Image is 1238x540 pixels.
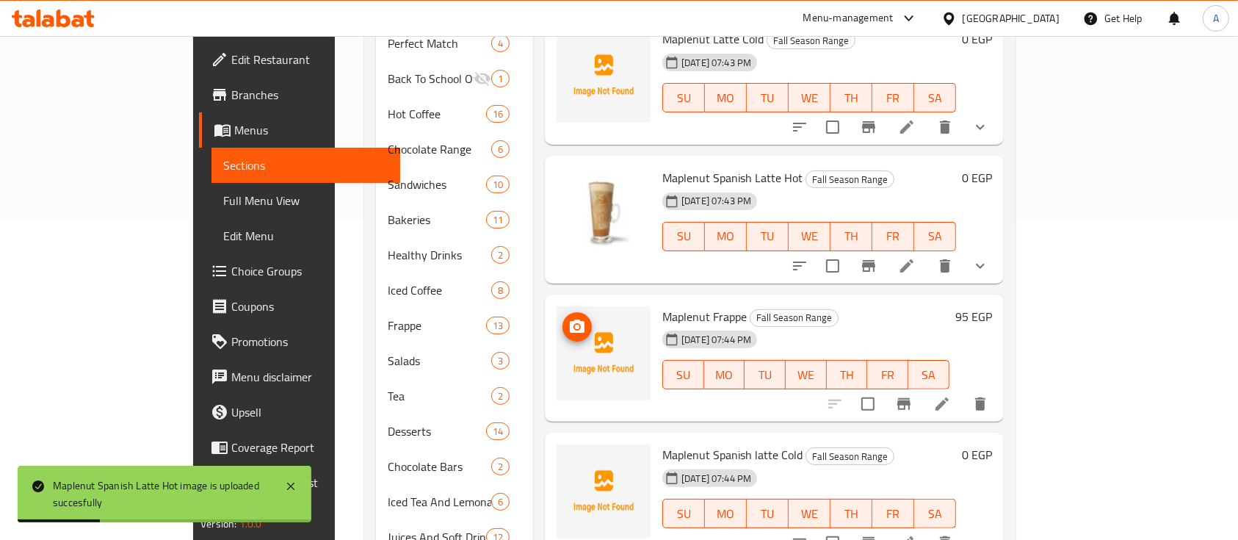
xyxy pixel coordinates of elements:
span: Fall Season Range [806,448,894,465]
img: Maplenut Latte Cold [557,29,651,123]
span: [DATE] 07:44 PM [676,472,757,486]
span: SU [669,87,699,109]
span: [DATE] 07:44 PM [676,333,757,347]
button: WE [786,360,827,389]
span: 6 [492,143,509,156]
button: TU [747,83,789,112]
span: TU [753,503,783,525]
div: [GEOGRAPHIC_DATA] [963,10,1060,26]
a: Sections [211,148,400,183]
h6: 0 EGP [962,29,992,49]
div: Menu-management [803,10,894,27]
span: SA [920,87,950,109]
span: Iced Coffee [388,281,491,299]
button: MO [705,222,747,251]
span: SA [920,503,950,525]
span: Healthy Drinks [388,246,491,264]
button: show more [963,248,998,284]
button: TU [747,222,789,251]
span: TU [753,226,783,247]
span: FR [878,87,908,109]
div: Back To School Offer1 [376,61,533,96]
span: Chocolate Bars [388,458,491,475]
div: items [491,246,510,264]
span: Maplenut Frappe [662,306,747,328]
button: Branch-specific-item [851,248,886,284]
div: items [486,211,510,228]
button: upload picture [562,312,592,342]
span: Coupons [231,298,388,315]
a: Edit menu item [898,257,916,275]
span: Sections [223,156,388,174]
div: items [491,458,510,475]
span: Maplenut Latte Cold [662,28,764,50]
span: WE [792,364,821,386]
span: Select to update [817,112,848,143]
button: FR [872,83,914,112]
span: TU [753,87,783,109]
a: Menu disclaimer [199,359,400,395]
button: SA [914,222,956,251]
a: Promotions [199,324,400,359]
button: WE [789,499,830,528]
svg: Show Choices [971,118,989,136]
div: Iced Tea And Lemonade [388,493,491,511]
span: Fall Season Range [750,309,838,326]
span: WE [794,503,825,525]
span: Chocolate Range [388,140,491,158]
span: Hot Coffee [388,105,485,123]
span: Edit Restaurant [231,51,388,68]
span: Choice Groups [231,262,388,280]
button: TH [830,222,872,251]
span: MO [711,226,741,247]
button: TU [747,499,789,528]
div: Sandwiches10 [376,167,533,202]
span: 1.0.0 [239,514,262,533]
div: Salads [388,352,491,370]
div: Fall Season Range [750,309,839,327]
div: items [491,387,510,405]
div: Frappe13 [376,308,533,343]
a: Grocery Checklist [199,465,400,500]
span: WE [794,87,825,109]
h6: 95 EGP [955,306,992,327]
a: Edit menu item [898,118,916,136]
span: 1 [492,72,509,86]
span: SA [920,226,950,247]
h6: 0 EGP [962,168,992,188]
div: Iced Coffee8 [376,273,533,308]
button: WE [789,222,830,251]
div: Bakeries11 [376,202,533,237]
a: Edit menu item [933,395,951,413]
span: FR [873,364,902,386]
div: Iced Tea And Lemonade6 [376,484,533,519]
div: Bakeries [388,211,485,228]
div: items [486,176,510,193]
div: Chocolate Range6 [376,132,533,167]
div: Sandwiches [388,176,485,193]
span: 2 [492,248,509,262]
div: Fall Season Range [767,32,855,49]
span: 2 [492,460,509,474]
button: SU [662,83,705,112]
button: show more [963,109,998,145]
span: 16 [487,107,509,121]
button: delete [927,109,963,145]
a: Upsell [199,395,400,430]
h6: 0 EGP [962,444,992,465]
span: 10 [487,178,509,192]
button: TH [830,499,872,528]
button: WE [789,83,830,112]
span: TH [833,364,862,386]
span: Maplenut Spanish Latte Hot [662,167,803,189]
button: MO [704,360,745,389]
span: Upsell [231,403,388,421]
div: items [486,105,510,123]
span: FR [878,226,908,247]
button: SU [662,222,705,251]
span: 11 [487,213,509,227]
button: delete [963,386,998,422]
